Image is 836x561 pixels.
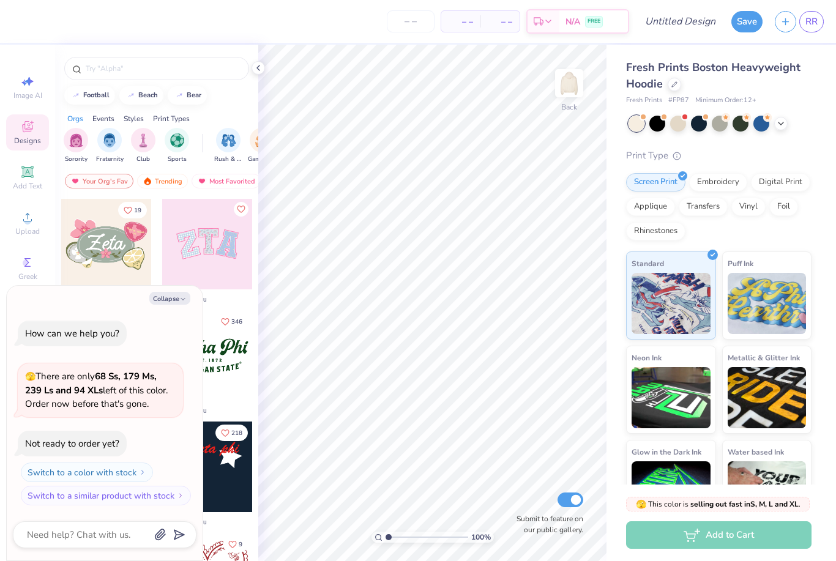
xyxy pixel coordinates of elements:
span: Fresh Prints [626,95,662,106]
span: Image AI [13,91,42,100]
img: Glow in the Dark Ink [632,461,711,522]
button: filter button [248,128,276,164]
span: 19 [134,207,141,214]
img: Standard [632,273,711,334]
div: bear [187,92,201,98]
button: Like [215,313,248,330]
span: This color is . [636,499,801,510]
div: Embroidery [689,173,747,191]
div: How can we help you? [25,327,119,340]
img: Neon Ink [632,367,711,428]
img: Game Day Image [255,133,269,147]
div: Orgs [67,113,83,124]
img: Club Image [136,133,150,147]
div: filter for Sports [165,128,189,164]
span: 346 [231,319,242,325]
img: trend_line.gif [174,92,184,99]
button: filter button [96,128,124,164]
span: Sorority [65,155,88,164]
div: Print Types [153,113,190,124]
button: Switch to a color with stock [21,463,153,482]
button: filter button [214,128,242,164]
span: Metallic & Glitter Ink [728,351,800,364]
img: Rush & Bid Image [222,133,236,147]
input: Try "Alpha" [84,62,241,75]
div: Print Type [626,149,812,163]
div: filter for Fraternity [96,128,124,164]
img: most_fav.gif [197,177,207,185]
button: bear [168,86,207,105]
img: Metallic & Glitter Ink [728,367,807,428]
img: trend_line.gif [71,92,81,99]
div: filter for Rush & Bid [214,128,242,164]
button: Like [215,425,248,441]
button: filter button [131,128,155,164]
button: Save [731,11,763,32]
img: Back [557,71,581,95]
span: Minimum Order: 12 + [695,95,756,106]
button: Like [118,202,147,218]
img: Fraternity Image [103,133,116,147]
strong: selling out fast in S, M, L and XL [690,499,799,509]
div: Rhinestones [626,222,685,240]
a: RR [799,11,824,32]
div: beach [138,92,158,98]
img: Puff Ink [728,273,807,334]
img: trending.gif [143,177,152,185]
span: RR [805,15,818,29]
span: 9 [239,541,242,548]
div: Most Favorited [192,174,261,188]
div: Transfers [679,198,728,216]
button: Collapse [149,292,190,305]
div: Back [561,102,577,113]
span: 🫣 [25,371,35,382]
span: Puff Ink [728,257,753,270]
span: 100 % [471,532,491,543]
div: filter for Club [131,128,155,164]
img: trend_line.gif [126,92,136,99]
span: – – [449,15,473,28]
span: Sports [168,155,187,164]
button: Switch to a similar product with stock [21,486,191,505]
span: Add Text [13,181,42,191]
span: Fresh Prints Boston Heavyweight Hoodie [626,60,801,91]
div: filter for Game Day [248,128,276,164]
img: most_fav.gif [70,177,80,185]
button: filter button [64,128,88,164]
span: Water based Ink [728,445,784,458]
span: # FP87 [668,95,689,106]
img: Sports Image [170,133,184,147]
div: Trending [137,174,188,188]
span: Glow in the Dark Ink [632,445,701,458]
label: Submit to feature on our public gallery. [510,513,583,535]
span: Upload [15,226,40,236]
input: Untitled Design [635,9,725,34]
div: Screen Print [626,173,685,191]
input: – – [387,10,435,32]
div: filter for Sorority [64,128,88,164]
div: Applique [626,198,675,216]
span: N/A [565,15,580,28]
button: beach [119,86,163,105]
span: Fraternity [96,155,124,164]
span: 218 [231,430,242,436]
img: Water based Ink [728,461,807,522]
div: football [83,92,110,98]
span: 🫣 [636,499,646,510]
div: Events [92,113,114,124]
div: Foil [769,198,798,216]
button: filter button [165,128,189,164]
span: Neon Ink [632,351,662,364]
span: Game Day [248,155,276,164]
span: FREE [588,17,600,26]
div: Styles [124,113,144,124]
strong: 68 Ss, 179 Ms, 239 Ls and 94 XLs [25,370,157,396]
span: There are only left of this color. Order now before that's gone. [25,370,168,410]
span: Rush & Bid [214,155,242,164]
button: football [64,86,115,105]
img: Sorority Image [69,133,83,147]
span: – – [488,15,512,28]
img: Switch to a color with stock [139,469,146,476]
div: Not ready to order yet? [25,437,119,450]
button: Like [234,202,248,217]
